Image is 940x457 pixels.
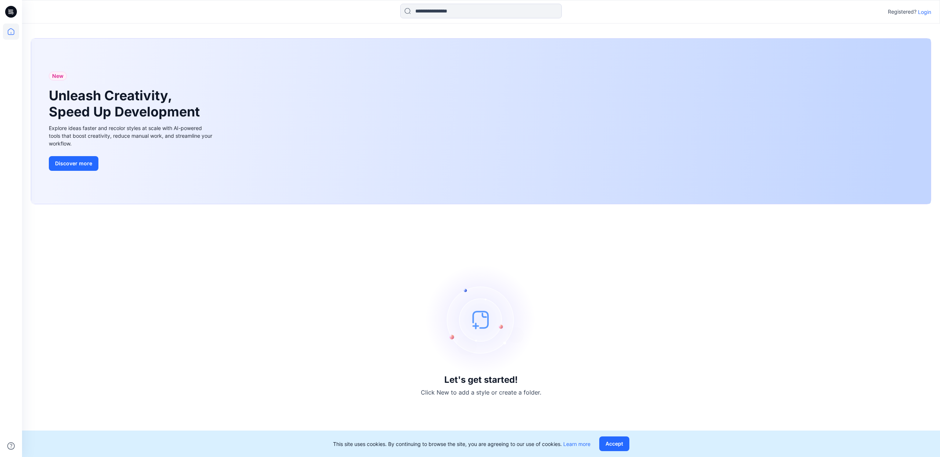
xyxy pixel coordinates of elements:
[49,88,203,119] h1: Unleash Creativity, Speed Up Development
[333,440,590,448] p: This site uses cookies. By continuing to browse the site, you are agreeing to our use of cookies.
[888,7,916,16] p: Registered?
[49,124,214,147] div: Explore ideas faster and recolor styles at scale with AI-powered tools that boost creativity, red...
[426,265,536,375] img: empty-state-image.svg
[918,8,931,16] p: Login
[421,388,541,397] p: Click New to add a style or create a folder.
[563,441,590,447] a: Learn more
[49,156,214,171] a: Discover more
[444,375,518,385] h3: Let's get started!
[599,436,629,451] button: Accept
[49,156,98,171] button: Discover more
[52,72,64,80] span: New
